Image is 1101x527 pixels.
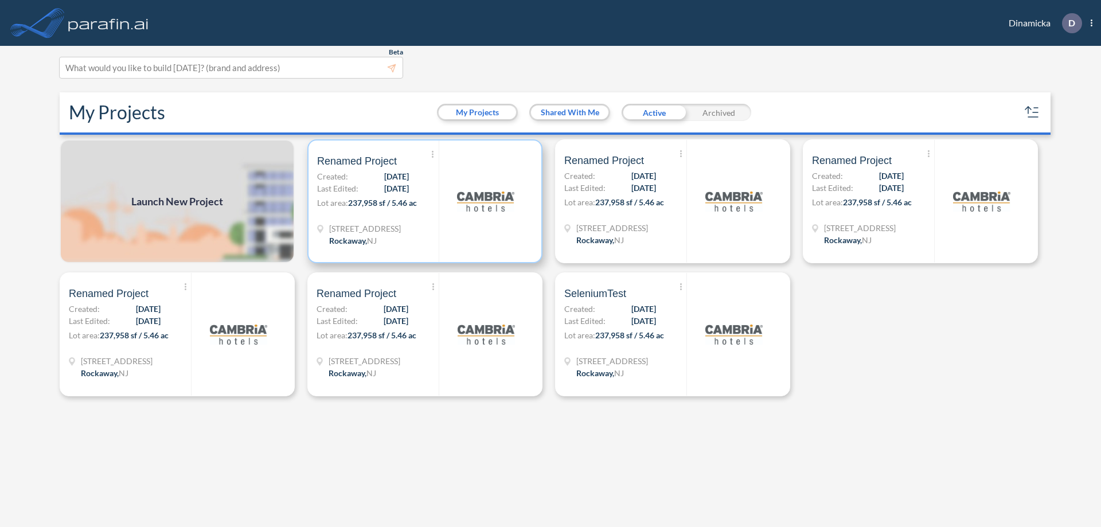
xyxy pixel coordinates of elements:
span: Rockaway , [576,368,614,378]
img: logo [953,173,1010,230]
span: Created: [812,170,843,182]
span: Created: [564,303,595,315]
span: 321 Mt Hope Ave [576,355,648,367]
span: 321 Mt Hope Ave [824,222,896,234]
span: Renamed Project [564,154,644,167]
span: 321 Mt Hope Ave [81,355,153,367]
span: [DATE] [631,303,656,315]
img: logo [705,306,763,363]
span: Last Edited: [812,182,853,194]
span: [DATE] [136,315,161,327]
span: [DATE] [879,170,904,182]
img: add [60,139,295,263]
span: 321 Mt Hope Ave [576,222,648,234]
span: 237,958 sf / 5.46 ac [348,198,417,208]
span: 237,958 sf / 5.46 ac [595,330,664,340]
span: Renamed Project [317,287,396,300]
button: sort [1023,103,1041,122]
span: Lot area: [69,330,100,340]
span: [DATE] [631,315,656,327]
div: Rockaway, NJ [329,367,376,379]
div: Rockaway, NJ [576,367,624,379]
img: logo [458,306,515,363]
span: Renamed Project [812,154,892,167]
span: NJ [119,368,128,378]
span: [DATE] [631,182,656,194]
span: [DATE] [879,182,904,194]
div: Rockaway, NJ [576,234,624,246]
span: Renamed Project [69,287,149,300]
span: Lot area: [317,198,348,208]
span: Created: [317,303,348,315]
span: Lot area: [812,197,843,207]
span: Renamed Project [317,154,397,168]
span: [DATE] [384,182,409,194]
span: Rockaway , [329,368,366,378]
span: [DATE] [384,315,408,327]
span: NJ [862,235,872,245]
span: 237,958 sf / 5.46 ac [595,197,664,207]
button: Shared With Me [531,106,608,119]
span: Rockaway , [576,235,614,245]
span: NJ [614,235,624,245]
span: Launch New Project [131,194,223,209]
span: [DATE] [384,303,408,315]
span: 321 Mt Hope Ave [329,355,400,367]
span: [DATE] [136,303,161,315]
p: D [1068,18,1075,28]
span: Last Edited: [564,182,606,194]
img: logo [705,173,763,230]
div: Dinamicka [991,13,1092,33]
span: [DATE] [384,170,409,182]
span: Lot area: [564,330,595,340]
span: Beta [389,48,403,57]
img: logo [66,11,151,34]
span: 321 Mt Hope Ave [329,222,401,235]
span: Rockaway , [824,235,862,245]
span: Created: [564,170,595,182]
div: Archived [686,104,751,121]
span: NJ [614,368,624,378]
span: Last Edited: [564,315,606,327]
span: Rockaway , [81,368,119,378]
div: Rockaway, NJ [824,234,872,246]
span: Created: [69,303,100,315]
span: [DATE] [631,170,656,182]
span: NJ [367,236,377,245]
div: Rockaway, NJ [81,367,128,379]
span: SeleniumTest [564,287,626,300]
span: Last Edited: [317,315,358,327]
span: NJ [366,368,376,378]
div: Rockaway, NJ [329,235,377,247]
a: Launch New Project [60,139,295,263]
img: logo [210,306,267,363]
div: Active [622,104,686,121]
button: My Projects [439,106,516,119]
span: Rockaway , [329,236,367,245]
span: Lot area: [564,197,595,207]
span: 237,958 sf / 5.46 ac [843,197,912,207]
img: logo [457,173,514,230]
h2: My Projects [69,102,165,123]
span: Last Edited: [317,182,358,194]
span: Last Edited: [69,315,110,327]
span: Lot area: [317,330,348,340]
span: 237,958 sf / 5.46 ac [100,330,169,340]
span: 237,958 sf / 5.46 ac [348,330,416,340]
span: Created: [317,170,348,182]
